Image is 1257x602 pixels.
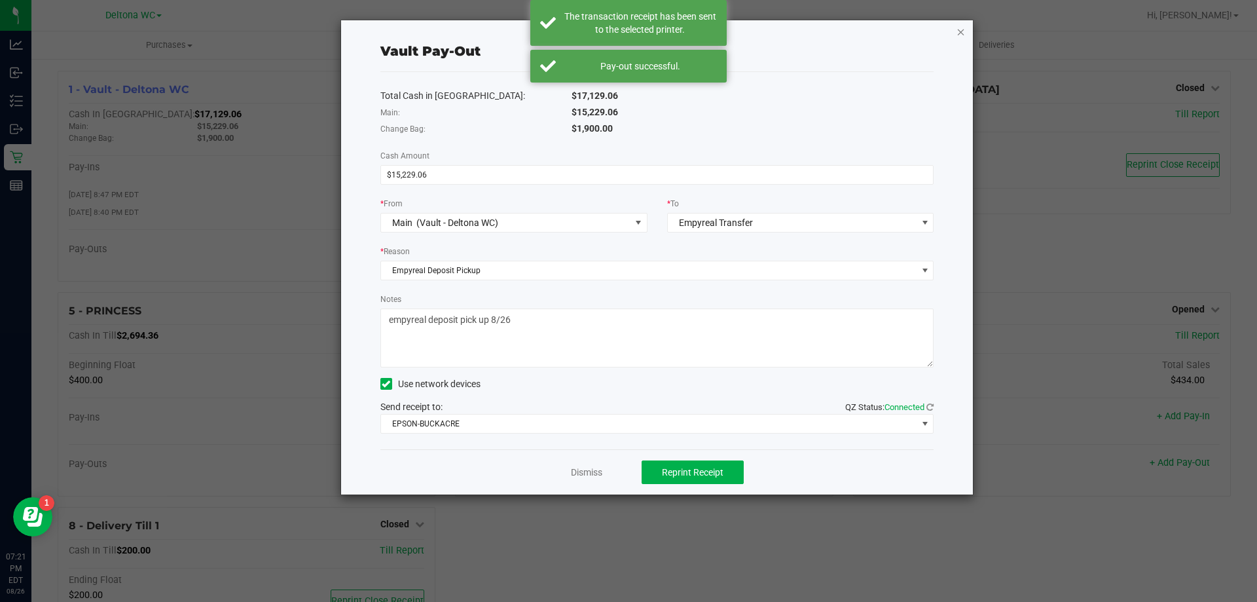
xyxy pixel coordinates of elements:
span: Empyreal Deposit Pickup [381,261,917,280]
span: Main: [380,108,400,117]
span: Connected [884,402,924,412]
div: The transaction receipt has been sent to the selected printer. [563,10,717,36]
span: Send receipt to: [380,402,443,412]
span: $17,129.06 [572,90,618,101]
div: Vault Pay-Out [380,41,481,61]
span: Main [392,217,412,228]
span: $15,229.06 [572,107,618,117]
label: From [380,198,403,210]
span: (Vault - Deltona WC) [416,217,498,228]
span: EPSON-BUCKACRE [381,415,917,433]
span: Change Bag: [380,124,426,134]
iframe: Resource center unread badge [39,495,54,511]
span: Total Cash in [GEOGRAPHIC_DATA]: [380,90,525,101]
button: Reprint Receipt [642,461,744,484]
span: Reprint Receipt [662,467,723,478]
span: $1,900.00 [572,123,613,134]
div: Pay-out successful. [563,60,717,73]
span: QZ Status: [845,402,934,412]
label: To [667,198,679,210]
span: Empyreal Transfer [679,217,753,228]
label: Use network devices [380,377,481,391]
label: Reason [380,246,410,257]
a: Dismiss [571,466,602,480]
iframe: Resource center [13,497,52,536]
label: Notes [380,293,401,305]
span: Cash Amount [380,151,429,160]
